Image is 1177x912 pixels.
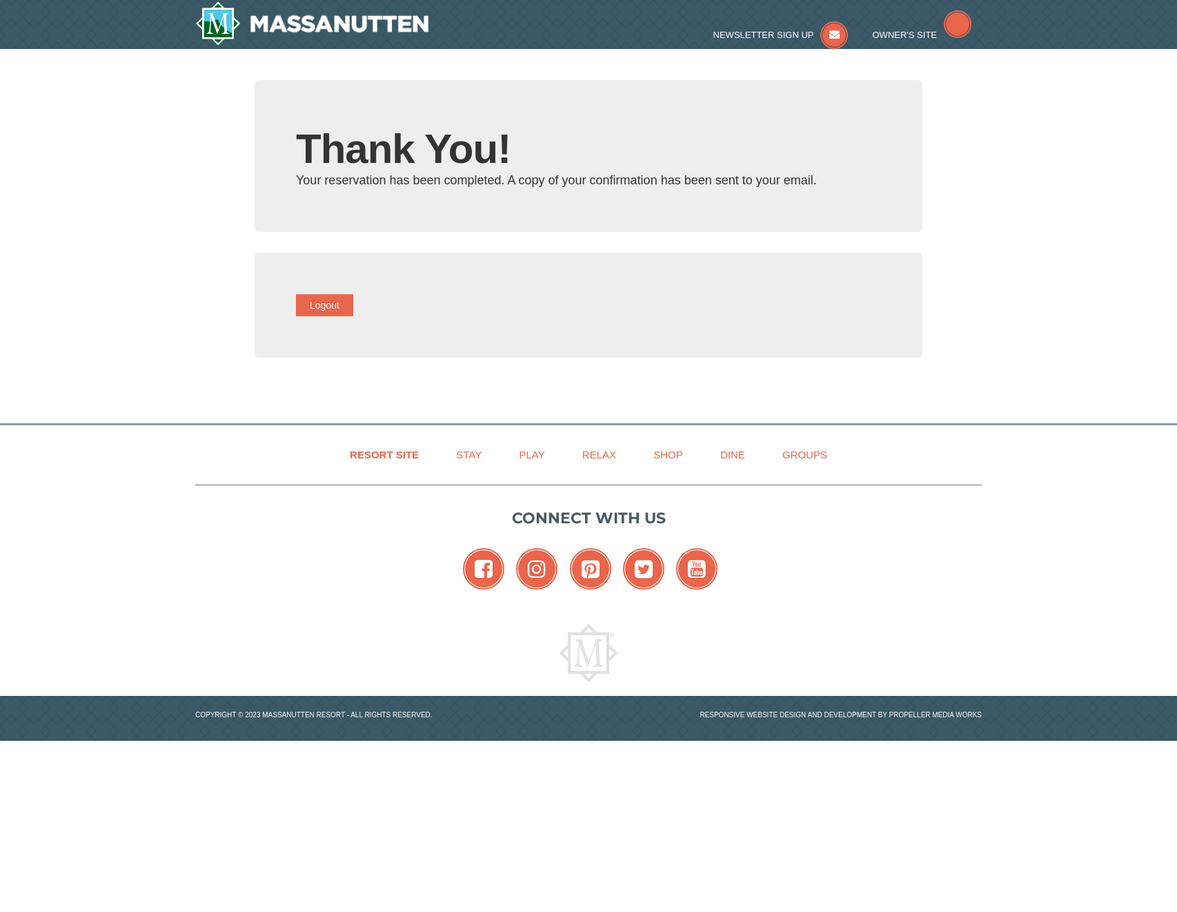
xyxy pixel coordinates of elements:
[560,624,617,682] img: Massanutten Resort Logo
[195,1,428,46] img: Massanutten Resort Logo
[195,1,428,46] a: Massanutten Resort
[873,30,972,40] a: Owner's Site
[565,439,633,470] a: Relax
[296,294,353,316] button: Logout
[185,710,588,720] p: Copyright © 2023 Massanutten Resort - All Rights Reserved.
[636,439,700,470] a: Shop
[873,30,938,40] span: Owner's Site
[700,711,982,719] a: Responsive website design and development by Propeller Media Works
[195,507,982,530] p: Connect with us
[713,30,849,40] a: Newsletter Sign Up
[765,439,844,470] a: Groups
[296,128,881,170] h1: Thank You!
[439,439,499,470] a: Stay
[703,439,762,470] a: Dine
[502,439,562,470] a: Play
[333,439,436,470] a: Resort Site
[713,30,814,40] span: Newsletter Sign Up
[296,170,881,191] div: Your reservation has been completed. A copy of your confirmation has been sent to your email.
